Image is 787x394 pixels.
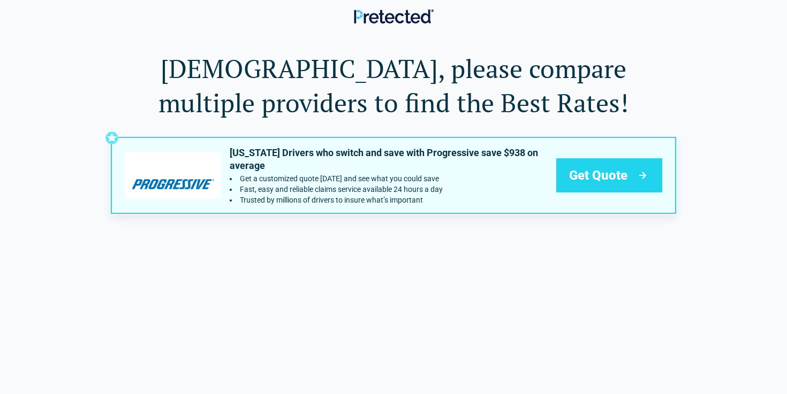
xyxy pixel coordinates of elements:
a: progressive's logo[US_STATE] Drivers who switch and save with Progressive save $938 on averageGet... [111,137,676,214]
img: progressive's logo [125,152,221,198]
p: [US_STATE] Drivers who switch and save with Progressive save $938 on average [230,146,548,172]
li: Fast, easy and reliable claims service available 24 hours a day [230,185,548,194]
h1: [DEMOGRAPHIC_DATA], please compare multiple providers to find the Best Rates! [111,51,676,120]
li: Trusted by millions of drivers to insure what’s important [230,196,548,204]
li: Get a customized quote today and see what you could save [230,174,548,183]
span: Get Quote [569,167,627,184]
